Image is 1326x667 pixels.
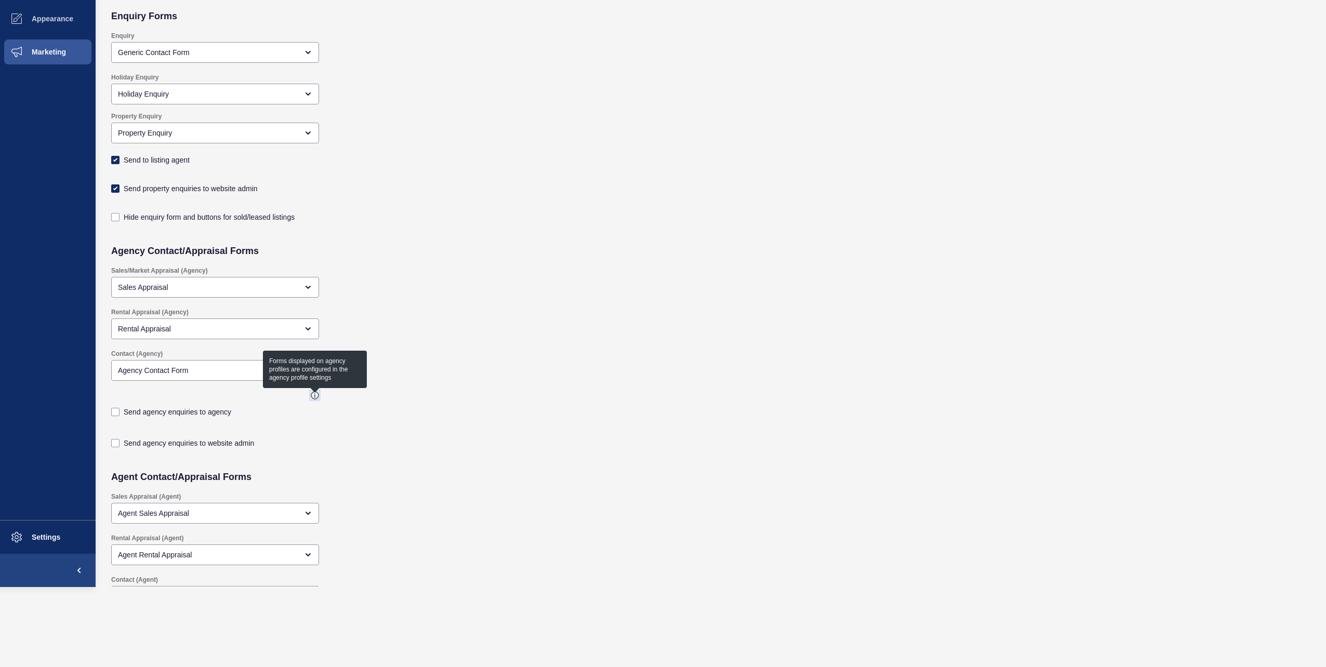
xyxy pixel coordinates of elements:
[111,112,162,121] label: Property Enquiry
[111,123,319,143] div: open menu
[111,360,319,381] div: open menu
[111,308,189,316] label: Rental Appraisal (Agency)
[111,246,259,256] h2: Agency Contact/Appraisal Forms
[124,155,190,165] label: Send to listing agent
[111,472,251,482] h2: Agent Contact/Appraisal Forms
[111,586,319,607] div: open menu
[269,357,361,382] div: Forms displayed on agency profiles are configured in the agency profile settings
[111,503,319,524] div: open menu
[111,350,163,358] label: Contact (Agency)
[124,407,231,417] label: Send agency enquiries to agency
[111,492,181,501] label: Sales Appraisal (Agent)
[111,32,135,40] label: Enquiry
[111,84,319,104] div: open menu
[111,534,184,542] label: Rental Appraisal (Agent)
[111,544,319,565] div: open menu
[111,318,319,339] div: open menu
[111,11,177,21] h2: Enquiry Forms
[111,266,208,275] label: Sales/Market Appraisal (Agency)
[111,576,158,584] label: Contact (Agent)
[124,212,295,222] label: Hide enquiry form and buttons for sold/leased listings
[111,73,158,82] label: Holiday Enquiry
[111,277,319,298] div: open menu
[124,438,254,448] label: Send agency enquiries to website admin
[124,183,258,194] label: Send property enquiries to website admin
[111,42,319,63] div: open menu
